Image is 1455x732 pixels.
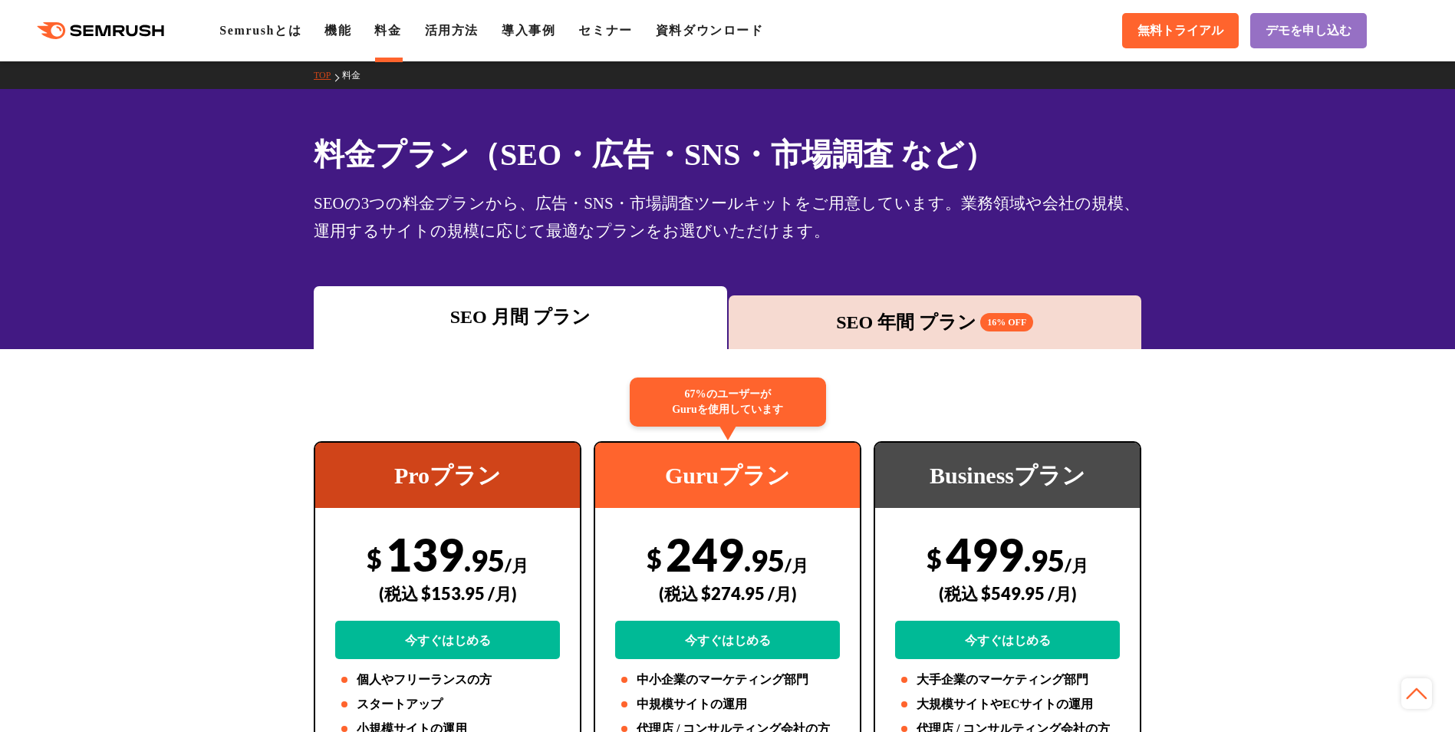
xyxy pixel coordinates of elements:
[374,24,401,37] a: 料金
[1266,23,1351,39] span: デモを申し込む
[324,24,351,37] a: 機能
[595,443,860,508] div: Guruプラン
[927,542,942,574] span: $
[315,443,580,508] div: Proプラン
[895,621,1120,659] a: 今すぐはじめる
[335,671,560,689] li: 個人やフリーランスの方
[647,542,662,574] span: $
[335,695,560,714] li: スタートアップ
[314,190,1141,245] div: SEOの3つの料金プランから、広告・SNS・市場調査ツールキットをご用意しています。業務領域や会社の規模、運用するサイトの規模に応じて最適なプランをお選びいただけます。
[615,566,840,621] div: (税込 $274.95 /月)
[895,566,1120,621] div: (税込 $549.95 /月)
[321,303,719,331] div: SEO 月間 プラン
[367,542,382,574] span: $
[615,671,840,689] li: 中小企業のマーケティング部門
[1250,13,1367,48] a: デモを申し込む
[736,308,1134,336] div: SEO 年間 プラン
[656,24,764,37] a: 資料ダウンロード
[314,70,342,81] a: TOP
[578,24,632,37] a: セミナー
[314,132,1141,177] h1: 料金プラン（SEO・広告・SNS・市場調査 など）
[615,695,840,714] li: 中規模サイトの運用
[615,527,840,659] div: 249
[895,695,1120,714] li: 大規模サイトやECサイトの運用
[464,542,505,578] span: .95
[505,555,528,575] span: /月
[1065,555,1088,575] span: /月
[785,555,808,575] span: /月
[1137,23,1223,39] span: 無料トライアル
[1318,672,1438,715] iframe: Help widget launcher
[425,24,479,37] a: 活用方法
[335,621,560,659] a: 今すぐはじめる
[895,671,1120,689] li: 大手企業のマーケティング部門
[980,313,1033,331] span: 16% OFF
[630,378,826,427] div: 67%のユーザーが Guruを使用しています
[895,527,1120,659] div: 499
[875,443,1140,508] div: Businessプラン
[342,70,372,81] a: 料金
[502,24,555,37] a: 導入事例
[1122,13,1239,48] a: 無料トライアル
[744,542,785,578] span: .95
[615,621,840,659] a: 今すぐはじめる
[335,527,560,659] div: 139
[335,566,560,621] div: (税込 $153.95 /月)
[1024,542,1065,578] span: .95
[219,24,301,37] a: Semrushとは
